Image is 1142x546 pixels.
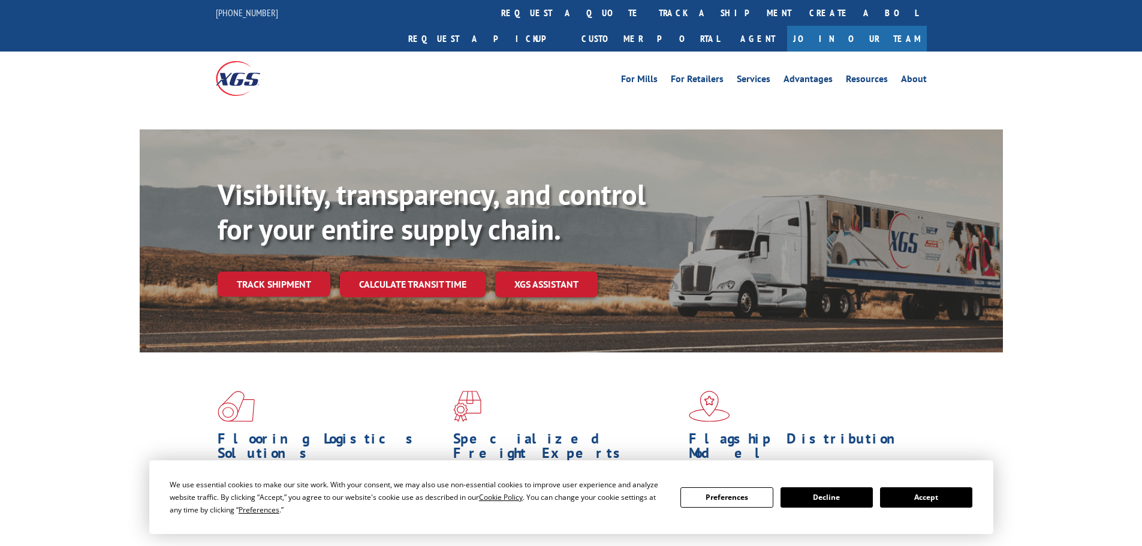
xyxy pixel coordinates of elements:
[737,74,770,88] a: Services
[671,74,724,88] a: For Retailers
[901,74,927,88] a: About
[680,487,773,508] button: Preferences
[239,505,279,515] span: Preferences
[846,74,888,88] a: Resources
[149,460,993,534] div: Cookie Consent Prompt
[218,176,646,248] b: Visibility, transparency, and control for your entire supply chain.
[784,74,833,88] a: Advantages
[479,492,523,502] span: Cookie Policy
[495,272,598,297] a: XGS ASSISTANT
[399,26,572,52] a: Request a pickup
[218,432,444,466] h1: Flooring Logistics Solutions
[689,432,915,466] h1: Flagship Distribution Model
[218,272,330,297] a: Track shipment
[787,26,927,52] a: Join Our Team
[340,272,486,297] a: Calculate transit time
[453,432,680,466] h1: Specialized Freight Experts
[218,391,255,422] img: xgs-icon-total-supply-chain-intelligence-red
[453,391,481,422] img: xgs-icon-focused-on-flooring-red
[880,487,972,508] button: Accept
[572,26,728,52] a: Customer Portal
[216,7,278,19] a: [PHONE_NUMBER]
[728,26,787,52] a: Agent
[781,487,873,508] button: Decline
[621,74,658,88] a: For Mills
[170,478,666,516] div: We use essential cookies to make our site work. With your consent, we may also use non-essential ...
[689,391,730,422] img: xgs-icon-flagship-distribution-model-red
